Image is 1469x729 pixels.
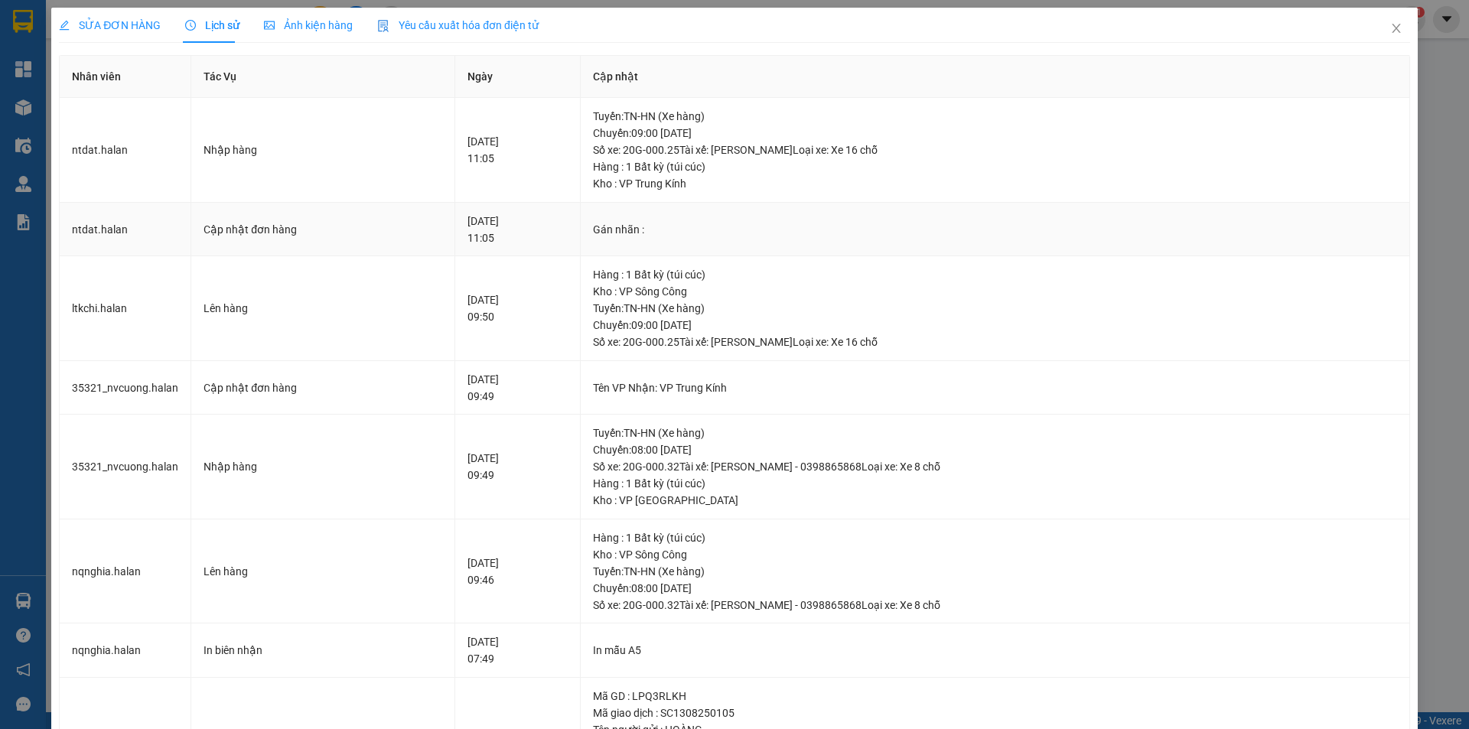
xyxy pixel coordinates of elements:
[60,203,191,257] td: ntdat.halan
[593,158,1397,175] div: Hàng : 1 Bất kỳ (túi cúc)
[467,371,568,405] div: [DATE] 09:49
[185,19,239,31] span: Lịch sử
[593,425,1397,475] div: Tuyến : TN-HN (Xe hàng) Chuyến: 08:00 [DATE] Số xe: 20G-000.32 Tài xế: [PERSON_NAME] - 0398865868...
[204,142,441,158] div: Nhập hàng
[60,415,191,519] td: 35321_nvcuong.halan
[264,20,275,31] span: picture
[593,475,1397,492] div: Hàng : 1 Bất kỳ (túi cúc)
[60,56,191,98] th: Nhân viên
[593,688,1397,705] div: Mã GD : LPQ3RLKH
[593,221,1397,238] div: Gán nhãn :
[185,20,196,31] span: clock-circle
[204,563,441,580] div: Lên hàng
[593,300,1397,350] div: Tuyến : TN-HN (Xe hàng) Chuyến: 09:00 [DATE] Số xe: 20G-000.25 Tài xế: [PERSON_NAME] Loại xe: Xe ...
[204,300,441,317] div: Lên hàng
[204,458,441,475] div: Nhập hàng
[467,555,568,588] div: [DATE] 09:46
[593,175,1397,192] div: Kho : VP Trung Kính
[593,283,1397,300] div: Kho : VP Sông Công
[593,546,1397,563] div: Kho : VP Sông Công
[467,133,568,167] div: [DATE] 11:05
[467,213,568,246] div: [DATE] 11:05
[593,108,1397,158] div: Tuyến : TN-HN (Xe hàng) Chuyến: 09:00 [DATE] Số xe: 20G-000.25 Tài xế: [PERSON_NAME] Loại xe: Xe ...
[593,379,1397,396] div: Tên VP Nhận: VP Trung Kính
[264,19,353,31] span: Ảnh kiện hàng
[593,266,1397,283] div: Hàng : 1 Bất kỳ (túi cúc)
[59,20,70,31] span: edit
[377,19,539,31] span: Yêu cầu xuất hóa đơn điện tử
[593,705,1397,721] div: Mã giao dịch : SC1308250105
[59,19,161,31] span: SỬA ĐƠN HÀNG
[191,56,454,98] th: Tác Vụ
[455,56,581,98] th: Ngày
[204,379,441,396] div: Cập nhật đơn hàng
[60,519,191,624] td: nqnghia.halan
[593,529,1397,546] div: Hàng : 1 Bất kỳ (túi cúc)
[593,642,1397,659] div: In mẫu A5
[60,623,191,678] td: nqnghia.halan
[467,450,568,483] div: [DATE] 09:49
[593,492,1397,509] div: Kho : VP [GEOGRAPHIC_DATA]
[60,361,191,415] td: 35321_nvcuong.halan
[1390,22,1402,34] span: close
[204,221,441,238] div: Cập nhật đơn hàng
[467,291,568,325] div: [DATE] 09:50
[593,563,1397,613] div: Tuyến : TN-HN (Xe hàng) Chuyến: 08:00 [DATE] Số xe: 20G-000.32 Tài xế: [PERSON_NAME] - 0398865868...
[467,633,568,667] div: [DATE] 07:49
[204,642,441,659] div: In biên nhận
[60,256,191,361] td: ltkchi.halan
[1375,8,1418,50] button: Close
[60,98,191,203] td: ntdat.halan
[377,20,389,32] img: icon
[581,56,1410,98] th: Cập nhật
